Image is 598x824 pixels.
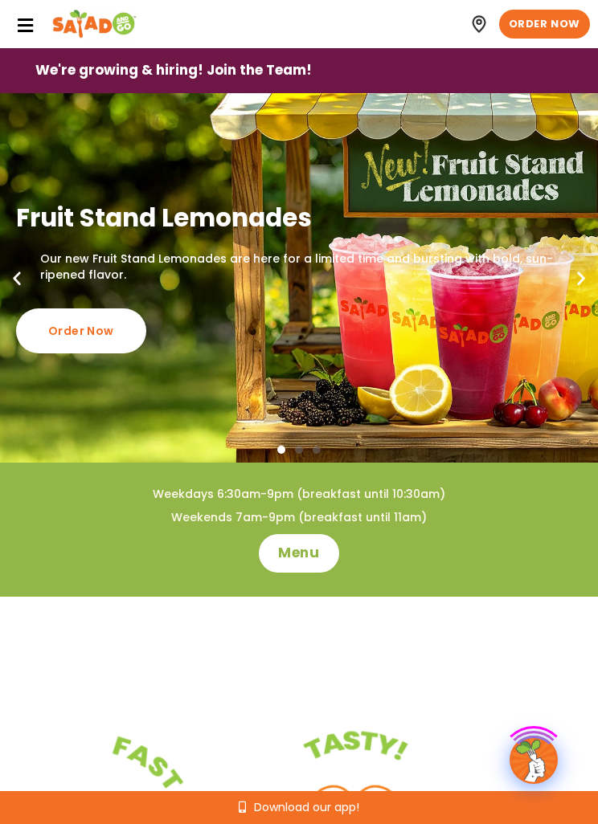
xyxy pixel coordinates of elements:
h2: Fruit Stand Lemonades [16,202,582,234]
span: Go to slide 3 [313,446,321,454]
a: Menu [259,534,338,573]
span: ORDER NOW [509,17,580,31]
h4: Weekends 7am-9pm (breakfast until 11am) [32,510,566,526]
div: Next slide [572,269,590,287]
h4: Weekdays 6:30am-9pm (breakfast until 10:30am) [32,487,566,503]
a: We're growing & hiring! Join the Team! [35,49,312,92]
span: Go to slide 2 [295,446,303,454]
p: Our new Fruit Stand Lemonades are here for a limited time and bursting with bold, sun-ripened fla... [16,251,582,283]
span: Menu [278,544,319,563]
div: Order Now [16,308,146,354]
img: Header logo [52,8,137,40]
div: Previous slide [8,269,26,287]
span: Go to slide 1 [277,446,285,454]
span: We're growing & hiring! Join the Team! [35,61,312,80]
span: Download our app! [254,802,359,813]
a: Download our app! [239,802,359,813]
a: ORDER NOW [499,10,590,39]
